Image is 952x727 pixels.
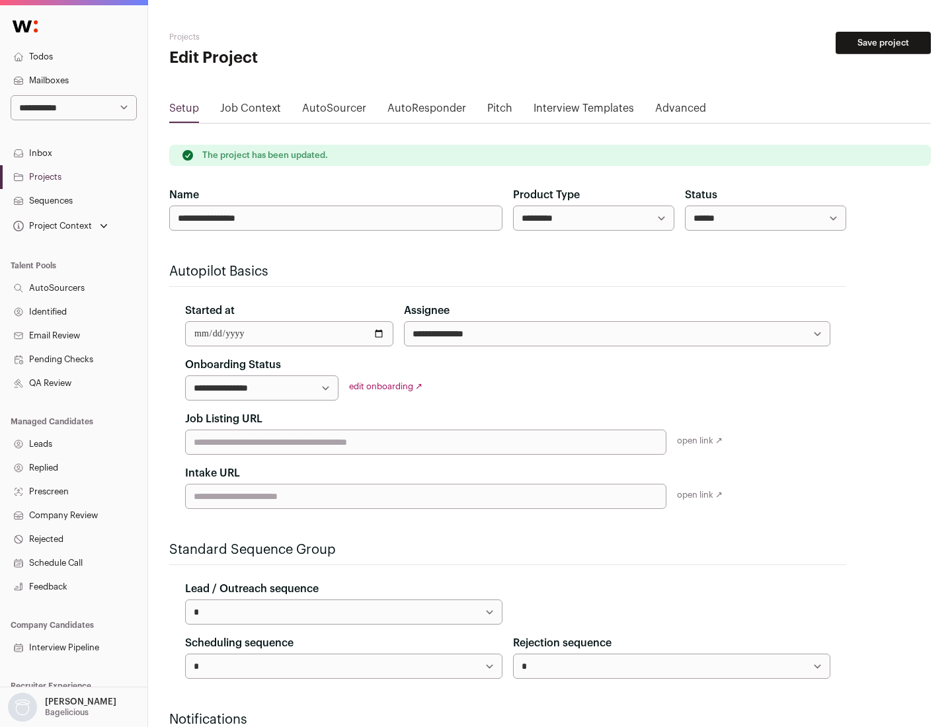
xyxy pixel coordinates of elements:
p: Bagelicious [45,707,89,718]
button: Open dropdown [11,217,110,235]
a: Advanced [655,100,706,122]
h1: Edit Project [169,48,423,69]
label: Status [685,187,717,203]
label: Onboarding Status [185,357,281,373]
button: Open dropdown [5,693,119,722]
label: Job Listing URL [185,411,262,427]
label: Lead / Outreach sequence [185,581,319,597]
a: AutoResponder [387,100,466,122]
h2: Projects [169,32,423,42]
label: Product Type [513,187,580,203]
a: Pitch [487,100,512,122]
label: Started at [185,303,235,319]
div: Project Context [11,221,92,231]
a: edit onboarding ↗ [349,382,422,391]
label: Name [169,187,199,203]
a: Setup [169,100,199,122]
h2: Autopilot Basics [169,262,846,281]
label: Assignee [404,303,450,319]
label: Intake URL [185,465,240,481]
label: Scheduling sequence [185,635,294,651]
img: Wellfound [5,13,45,40]
button: Save project [836,32,931,54]
p: The project has been updated. [202,150,328,161]
a: Job Context [220,100,281,122]
img: nopic.png [8,693,37,722]
h2: Standard Sequence Group [169,541,846,559]
p: [PERSON_NAME] [45,697,116,707]
a: AutoSourcer [302,100,366,122]
label: Rejection sequence [513,635,612,651]
a: Interview Templates [534,100,634,122]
